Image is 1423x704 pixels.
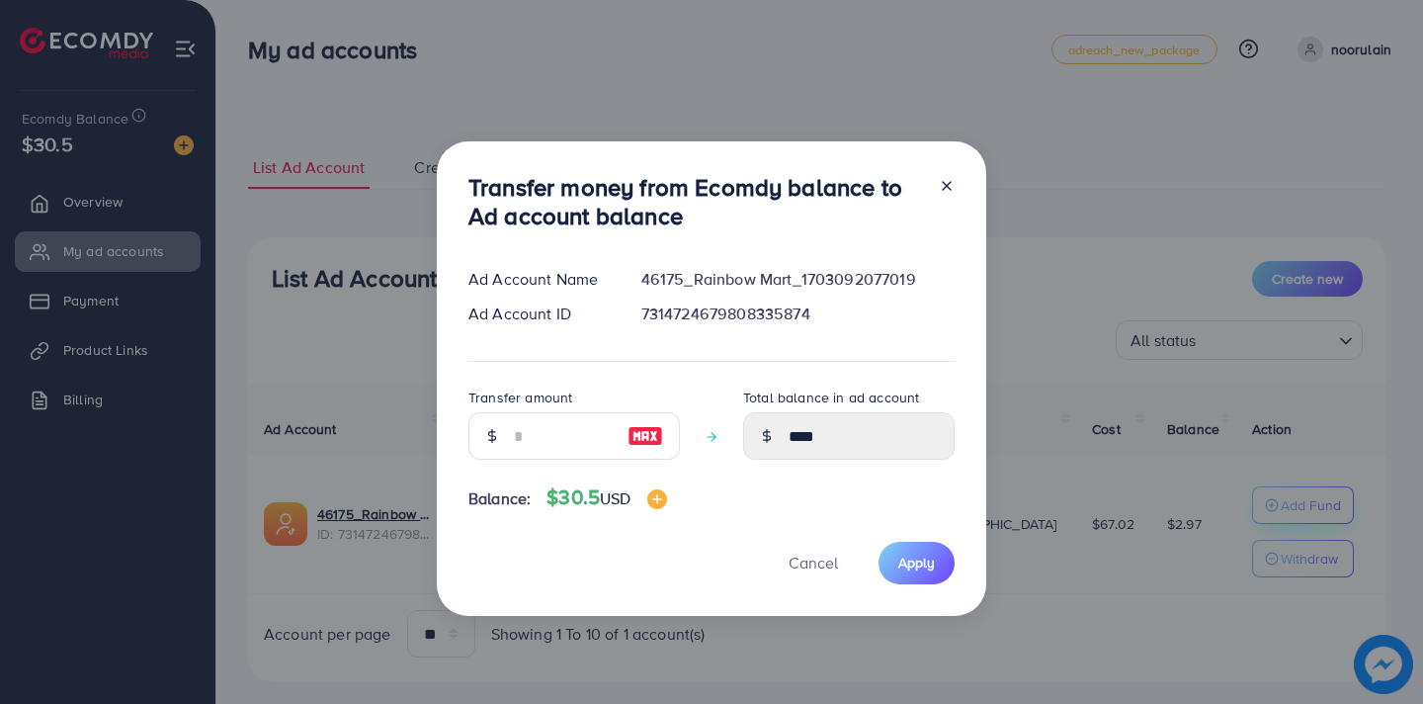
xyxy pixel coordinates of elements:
span: Cancel [789,552,838,573]
div: Ad Account ID [453,303,626,325]
div: 7314724679808335874 [626,303,970,325]
span: USD [600,487,630,509]
label: Total balance in ad account [743,388,919,407]
button: Apply [879,542,955,584]
img: image [647,489,667,509]
div: Ad Account Name [453,268,626,291]
div: 46175_Rainbow Mart_1703092077019 [626,268,970,291]
button: Cancel [764,542,863,584]
h4: $30.5 [546,485,666,510]
img: image [628,424,663,448]
span: Apply [898,553,935,572]
label: Transfer amount [468,388,572,407]
h3: Transfer money from Ecomdy balance to Ad account balance [468,173,923,230]
span: Balance: [468,487,531,510]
